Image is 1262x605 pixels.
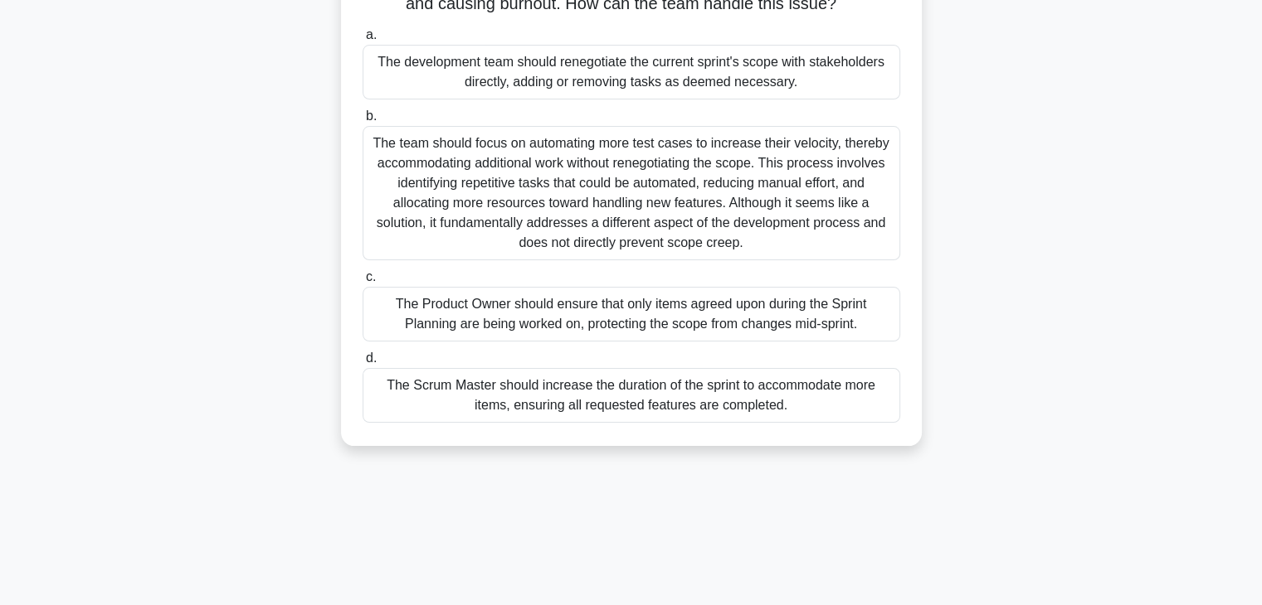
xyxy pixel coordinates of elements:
div: The Scrum Master should increase the duration of the sprint to accommodate more items, ensuring a... [363,368,900,423]
span: d. [366,351,377,365]
div: The Product Owner should ensure that only items agreed upon during the Sprint Planning are being ... [363,287,900,341]
span: b. [366,109,377,123]
div: The development team should renegotiate the current sprint's scope with stakeholders directly, ad... [363,45,900,99]
div: The team should focus on automating more test cases to increase their velocity, thereby accommoda... [363,126,900,260]
span: a. [366,27,377,41]
span: c. [366,269,376,283]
